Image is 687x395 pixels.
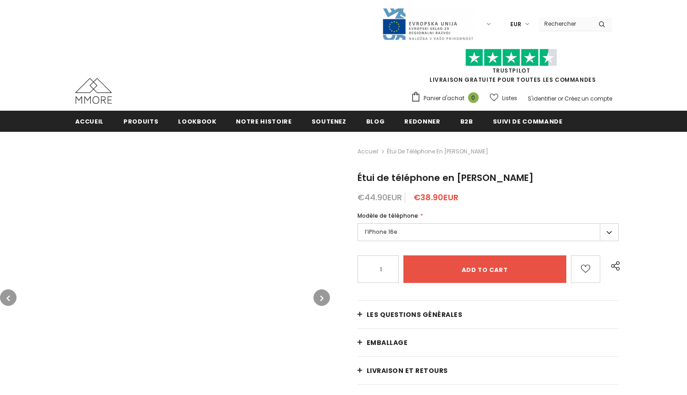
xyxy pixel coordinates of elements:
img: Cas MMORE [75,78,112,104]
span: Suivi de commande [493,117,563,126]
a: Panier d'achat 0 [411,91,483,105]
a: Accueil [75,111,104,131]
span: Étui de téléphone en [PERSON_NAME] [387,146,488,157]
a: Redonner [404,111,440,131]
input: Search Site [539,17,592,30]
a: Javni Razpis [382,20,474,28]
img: Faites confiance aux étoiles pilotes [465,49,557,67]
a: Blog [366,111,385,131]
span: LIVRAISON GRATUITE POUR TOUTES LES COMMANDES [411,53,612,84]
span: Accueil [75,117,104,126]
span: EMBALLAGE [367,338,408,347]
label: l’iPhone 16e [357,223,619,241]
a: Listes [490,90,517,106]
a: TrustPilot [492,67,531,74]
span: Livraison et retours [367,366,448,375]
span: EUR [510,20,521,29]
a: Les questions générales [357,301,619,328]
a: Suivi de commande [493,111,563,131]
a: Produits [123,111,158,131]
span: Modèle de téléphone [357,212,418,220]
a: Livraison et retours [357,357,619,384]
span: Listes [502,94,517,103]
a: B2B [460,111,473,131]
span: Redonner [404,117,440,126]
a: Accueil [357,146,378,157]
a: soutenez [312,111,346,131]
input: Add to cart [403,255,566,283]
img: Javni Razpis [382,7,474,41]
span: Étui de téléphone en [PERSON_NAME] [357,171,534,184]
span: Panier d'achat [424,94,464,103]
span: Blog [366,117,385,126]
a: EMBALLAGE [357,329,619,356]
span: soutenez [312,117,346,126]
span: Produits [123,117,158,126]
span: B2B [460,117,473,126]
a: Créez un compte [564,95,612,102]
a: Lookbook [178,111,216,131]
span: Notre histoire [236,117,291,126]
span: 0 [468,92,479,103]
a: S'identifier [528,95,556,102]
span: €44.90EUR [357,192,402,203]
a: Notre histoire [236,111,291,131]
span: or [558,95,563,102]
span: Lookbook [178,117,216,126]
span: Les questions générales [367,310,463,319]
span: €38.90EUR [413,192,458,203]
